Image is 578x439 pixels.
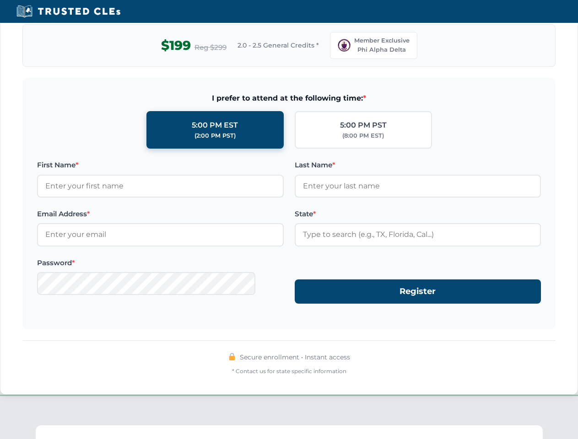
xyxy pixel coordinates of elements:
[161,35,191,56] span: $199
[295,223,541,246] input: Type to search (e.g., TX, Florida, Cal...)
[238,40,319,50] span: 2.0 - 2.5 General Credits *
[240,352,350,362] span: Secure enrollment • Instant access
[22,367,556,375] div: * Contact us for state specific information
[37,160,284,171] label: First Name
[340,119,387,131] div: 5:00 PM PST
[295,279,541,304] button: Register
[354,36,410,55] span: Member Exclusive Phi Alpha Delta
[14,5,123,18] img: Trusted CLEs
[192,119,238,131] div: 5:00 PM EST
[194,131,236,140] div: (2:00 PM PST)
[37,257,284,268] label: Password
[295,175,541,198] input: Enter your last name
[37,175,284,198] input: Enter your first name
[37,92,541,104] span: I prefer to attend at the following time:
[295,209,541,219] label: State
[37,209,284,219] label: Email Address
[228,353,236,360] img: 🔒
[194,42,227,53] span: Reg $299
[342,131,384,140] div: (8:00 PM EST)
[338,39,351,52] img: PAD
[295,160,541,171] label: Last Name
[37,223,284,246] input: Enter your email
